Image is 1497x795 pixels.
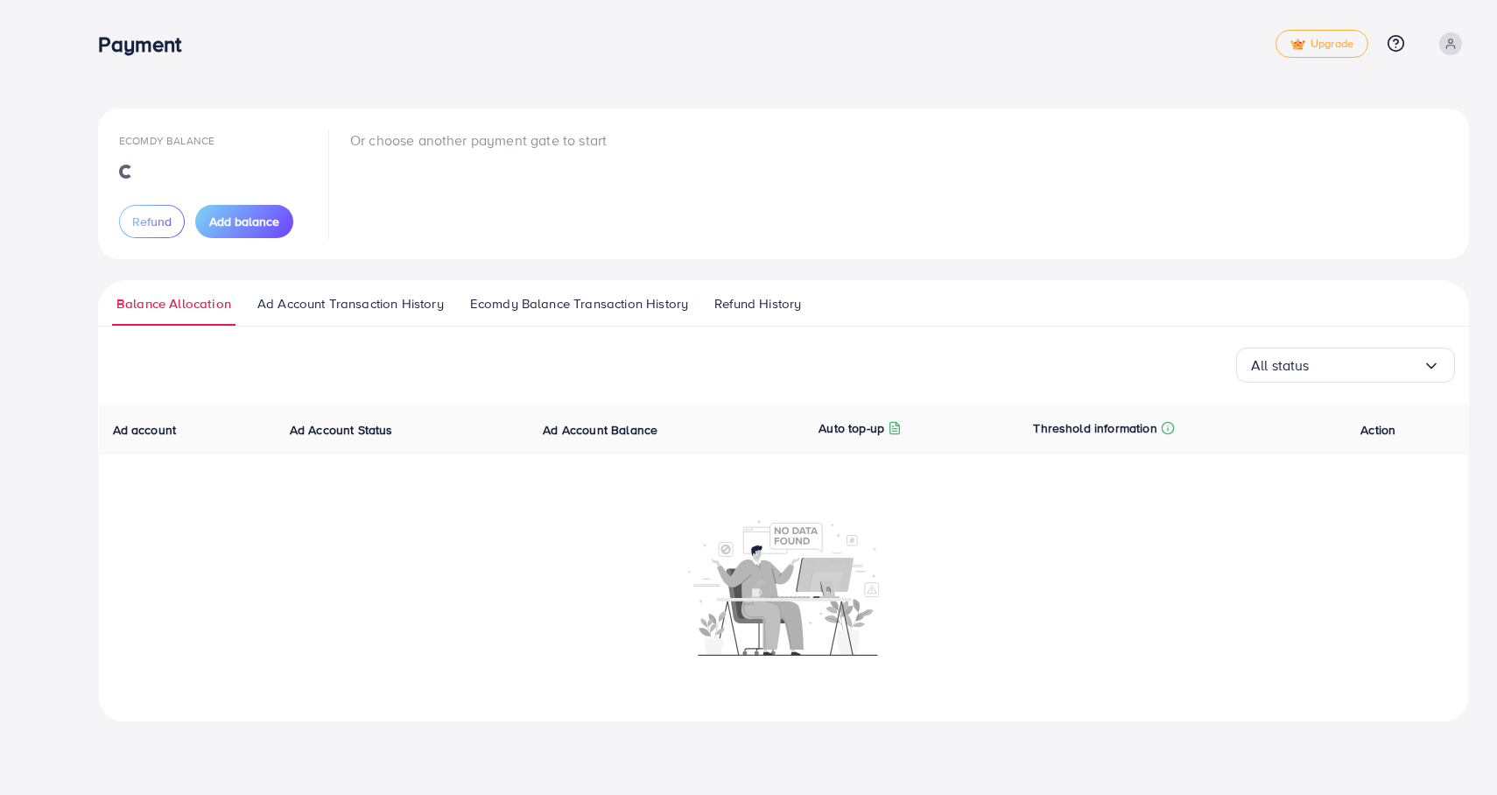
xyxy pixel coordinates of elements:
span: Ad Account Status [290,421,393,439]
p: Threshold information [1033,418,1156,439]
img: tick [1290,39,1305,51]
span: Ecomdy Balance Transaction History [470,294,688,313]
a: tickUpgrade [1276,30,1368,58]
span: Refund History [714,294,801,313]
span: Ecomdy Balance [119,133,214,148]
span: Upgrade [1290,38,1353,51]
span: Ad Account Balance [543,421,657,439]
h3: Payment [98,32,195,57]
span: Ad account [113,421,177,439]
span: Balance Allocation [116,294,231,313]
p: Or choose another payment gate to start [350,130,607,151]
p: Auto top-up [819,418,884,439]
div: Search for option [1236,348,1455,383]
span: Ad Account Transaction History [257,294,444,313]
span: All status [1251,352,1310,379]
button: Refund [119,205,185,238]
span: Action [1360,421,1395,439]
span: Refund [132,213,172,230]
input: Search for option [1310,352,1423,379]
span: Add balance [209,213,279,230]
img: No account [688,518,879,656]
button: Add balance [195,205,293,238]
